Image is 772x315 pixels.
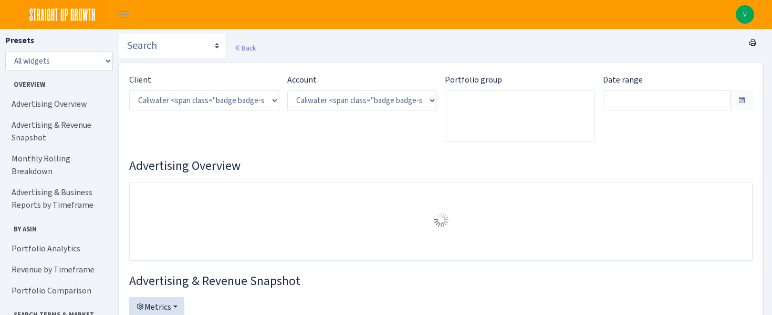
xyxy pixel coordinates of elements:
label: Client [129,74,151,86]
img: Valentino Salza [736,5,754,24]
a: Portfolio Comparison [5,280,110,301]
a: Revenue by Timeframe [5,259,110,280]
a: Advertising & Revenue Snapshot [5,115,110,148]
a: Back [234,43,256,53]
label: Presets [5,34,34,47]
h3: Widget #1 [129,158,753,174]
a: Monthly Rolling Breakdown [5,148,110,182]
select: ) [287,90,437,110]
span: Overview [6,75,110,89]
a: Portfolio Analytics [5,238,110,259]
label: Date range [603,74,643,86]
a: Advertising & Business Reports by Timeframe [5,182,110,216]
a: Advertising Overview [5,94,110,115]
img: Preloader [433,211,450,228]
label: Account [287,74,317,86]
span: By ASIN [6,220,110,234]
a: V [736,5,754,24]
h3: Widget #2 [129,273,753,289]
button: Toggle navigation [111,6,137,23]
label: Portfolio group [445,74,502,86]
